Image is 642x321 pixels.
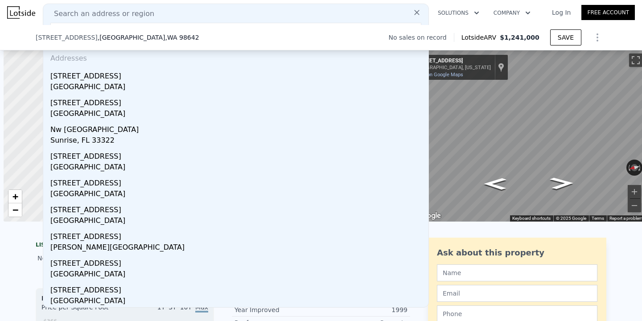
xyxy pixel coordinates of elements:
[41,303,125,317] div: Price per Square Foot
[50,162,425,174] div: [GEOGRAPHIC_DATA]
[50,269,425,281] div: [GEOGRAPHIC_DATA]
[628,199,641,212] button: Zoom out
[50,94,425,108] div: [STREET_ADDRESS]
[7,6,35,19] img: Lotside
[47,8,154,19] span: Search an address or region
[512,215,551,222] button: Keyboard shortcuts
[50,228,425,242] div: [STREET_ADDRESS]
[50,148,425,162] div: [STREET_ADDRESS]
[41,294,208,303] div: Houses Median Sale
[437,285,597,302] input: Email
[389,33,454,42] div: No sales on record
[626,160,631,176] button: Rotate counterclockwise
[431,5,486,21] button: Solutions
[437,264,597,281] input: Name
[36,250,214,266] div: No sales history record for this property.
[98,33,199,42] span: , [GEOGRAPHIC_DATA]
[50,201,425,215] div: [STREET_ADDRESS]
[47,46,425,67] div: Addresses
[8,203,22,217] a: Zoom out
[541,8,581,17] a: Log In
[50,255,425,269] div: [STREET_ADDRESS]
[50,108,425,121] div: [GEOGRAPHIC_DATA]
[50,215,425,228] div: [GEOGRAPHIC_DATA]
[12,191,18,202] span: +
[36,241,214,250] div: LISTING & SALE HISTORY
[498,62,504,72] a: Show location on map
[235,305,321,314] div: Year Improved
[50,82,425,94] div: [GEOGRAPHIC_DATA]
[415,58,491,65] div: [STREET_ADDRESS]
[50,189,425,201] div: [GEOGRAPHIC_DATA]
[461,33,500,42] span: Lotside ARV
[50,67,425,82] div: [STREET_ADDRESS]
[486,5,538,21] button: Company
[321,305,407,314] div: 1999
[165,34,199,41] span: , WA 98642
[50,121,425,135] div: Nw [GEOGRAPHIC_DATA]
[8,190,22,203] a: Zoom in
[12,204,18,215] span: −
[437,247,597,259] div: Ask about this property
[415,72,463,78] a: View on Google Maps
[50,242,425,255] div: [PERSON_NAME][GEOGRAPHIC_DATA]
[50,23,421,39] input: Enter an address, city, region, neighborhood or zip code
[50,135,425,148] div: Sunrise, FL 33322
[36,33,98,42] span: [STREET_ADDRESS]
[628,185,641,198] button: Zoom in
[50,296,425,308] div: [GEOGRAPHIC_DATA]
[50,281,425,296] div: [STREET_ADDRESS]
[475,175,516,192] path: Go North, NW 291st St
[592,216,604,221] a: Terms (opens in new tab)
[550,29,581,45] button: SAVE
[50,174,425,189] div: [STREET_ADDRESS]
[195,304,208,313] span: Max
[500,34,539,41] span: $1,241,000
[556,216,586,221] span: © 2025 Google
[415,65,491,70] div: [GEOGRAPHIC_DATA], [US_STATE]
[540,174,584,192] path: Go South, N Main St
[581,5,635,20] a: Free Account
[588,29,606,46] button: Show Options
